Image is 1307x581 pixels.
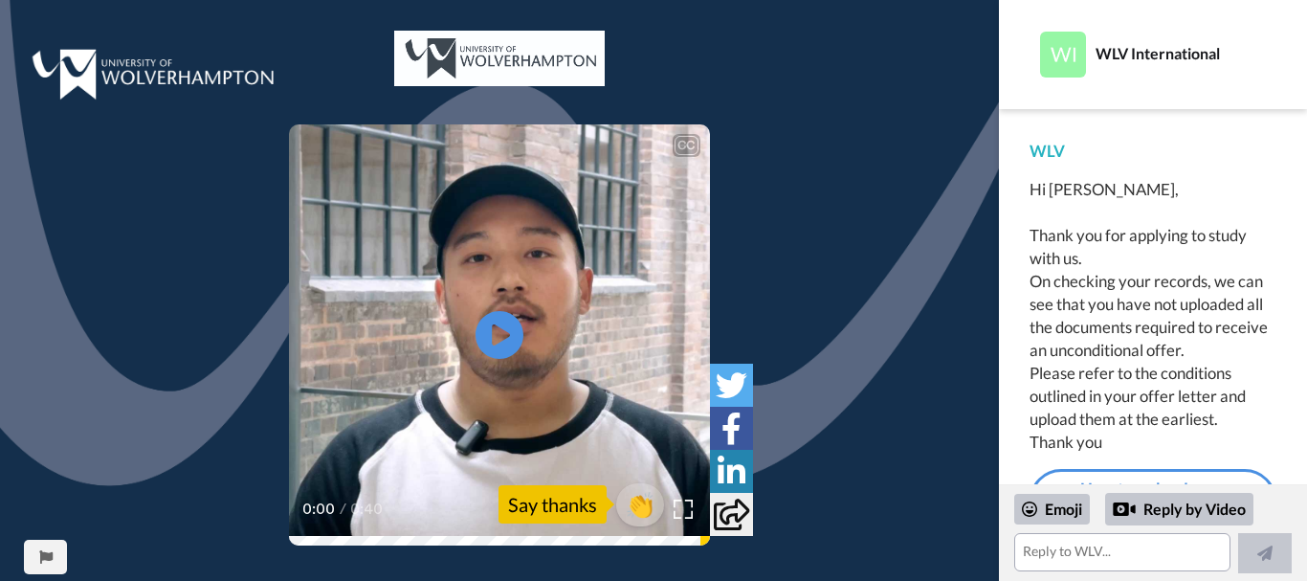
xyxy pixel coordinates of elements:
div: Emoji [1014,494,1090,525]
div: WLV [1030,140,1276,163]
div: CC [675,136,698,155]
div: Reply by Video [1105,493,1253,525]
span: / [340,498,346,521]
span: 0:40 [350,498,384,521]
div: Say thanks [498,485,607,524]
div: WLV International [1096,44,1275,62]
img: Full screen [674,500,693,519]
span: 👏 [616,489,664,520]
img: Profile Image [1040,32,1086,78]
img: 506b299f-7b74-4978-9f37-ac30026668aa [394,31,605,85]
a: How to upload your documents? [1030,469,1276,533]
div: Reply by Video [1113,498,1136,521]
div: Hi [PERSON_NAME], Thank you for applying to study with us. On checking your records, we can see t... [1030,178,1276,454]
button: 👏 [616,483,664,526]
span: 0:00 [302,498,336,521]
